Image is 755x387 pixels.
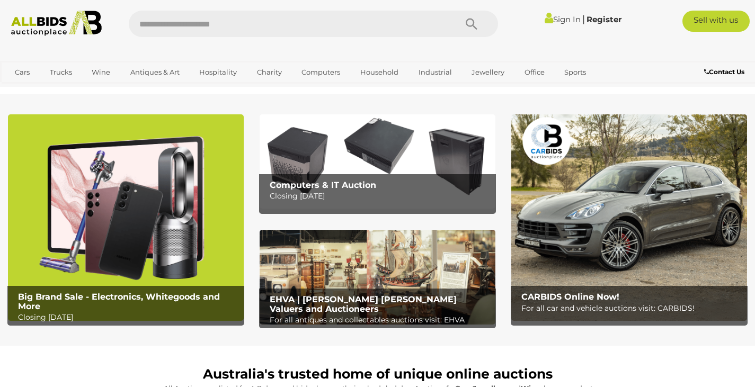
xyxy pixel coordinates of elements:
img: EHVA | Evans Hastings Valuers and Auctioneers [260,230,495,324]
button: Search [445,11,498,37]
p: For all car and vehicle auctions visit: CARBIDS! [521,302,742,315]
a: Computers & IT Auction Computers & IT Auction Closing [DATE] [260,114,495,209]
a: Office [518,64,552,81]
a: Register [587,14,621,24]
a: Wine [85,64,117,81]
a: EHVA | Evans Hastings Valuers and Auctioneers EHVA | [PERSON_NAME] [PERSON_NAME] Valuers and Auct... [260,230,495,324]
b: Computers & IT Auction [270,180,376,190]
a: Computers [295,64,347,81]
b: EHVA | [PERSON_NAME] [PERSON_NAME] Valuers and Auctioneers [270,294,457,314]
b: Big Brand Sale - Electronics, Whitegoods and More [18,292,220,311]
a: Sell with us [682,11,750,32]
a: Charity [250,64,289,81]
img: Allbids.com.au [6,11,107,36]
a: Sign In [545,14,581,24]
a: Big Brand Sale - Electronics, Whitegoods and More Big Brand Sale - Electronics, Whitegoods and Mo... [8,114,244,321]
b: Contact Us [704,68,744,76]
span: | [582,13,585,25]
a: Hospitality [192,64,244,81]
a: Contact Us [704,66,747,78]
h1: Australia's trusted home of unique online auctions [13,367,742,382]
p: Closing [DATE] [270,190,491,203]
a: Antiques & Art [123,64,186,81]
a: Trucks [43,64,79,81]
a: CARBIDS Online Now! CARBIDS Online Now! For all car and vehicle auctions visit: CARBIDS! [511,114,747,321]
img: Computers & IT Auction [260,114,495,209]
a: [GEOGRAPHIC_DATA] [8,81,97,98]
a: Jewellery [465,64,511,81]
a: Household [353,64,405,81]
p: Closing [DATE] [18,311,239,324]
img: CARBIDS Online Now! [511,114,747,321]
a: Industrial [412,64,459,81]
b: CARBIDS Online Now! [521,292,619,302]
a: Cars [8,64,37,81]
p: For all antiques and collectables auctions visit: EHVA [270,313,491,327]
a: Sports [557,64,593,81]
img: Big Brand Sale - Electronics, Whitegoods and More [8,114,244,321]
